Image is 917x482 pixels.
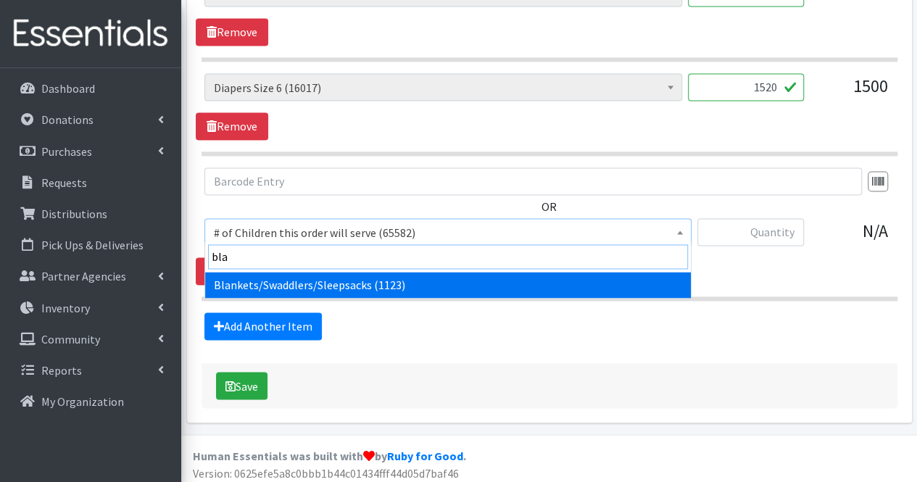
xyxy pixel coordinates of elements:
[6,294,175,323] a: Inventory
[204,312,322,340] a: Add Another Item
[542,198,557,215] label: OR
[204,73,682,101] span: Diapers Size 6 (16017)
[196,257,268,285] a: Remove
[196,18,268,46] a: Remove
[214,78,673,98] span: Diapers Size 6 (16017)
[6,199,175,228] a: Distributions
[216,372,267,399] button: Save
[41,175,87,190] p: Requests
[41,112,94,127] p: Donations
[6,262,175,291] a: Partner Agencies
[41,81,95,96] p: Dashboard
[41,144,92,159] p: Purchases
[816,218,888,257] div: N/A
[6,230,175,259] a: Pick Ups & Deliveries
[688,73,804,101] input: Quantity
[214,223,682,243] span: # of Children this order will serve (65582)
[6,168,175,197] a: Requests
[6,105,175,134] a: Donations
[41,332,100,346] p: Community
[196,112,268,140] a: Remove
[41,394,124,409] p: My Organization
[205,272,691,298] li: Blankets/Swaddlers/Sleepsacks (1123)
[41,363,82,378] p: Reports
[41,301,90,315] p: Inventory
[816,73,888,112] div: 1500
[6,325,175,354] a: Community
[6,9,175,58] img: HumanEssentials
[6,74,175,103] a: Dashboard
[387,448,463,462] a: Ruby for Good
[697,218,804,246] input: Quantity
[193,465,459,480] span: Version: 0625efe5a8c0bbb1b44c01434fff44d05d7baf46
[41,238,144,252] p: Pick Ups & Deliveries
[6,356,175,385] a: Reports
[6,137,175,166] a: Purchases
[6,387,175,416] a: My Organization
[41,207,107,221] p: Distributions
[193,448,466,462] strong: Human Essentials was built with by .
[204,218,692,246] span: # of Children this order will serve (65582)
[41,269,126,283] p: Partner Agencies
[204,167,862,195] input: Barcode Entry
